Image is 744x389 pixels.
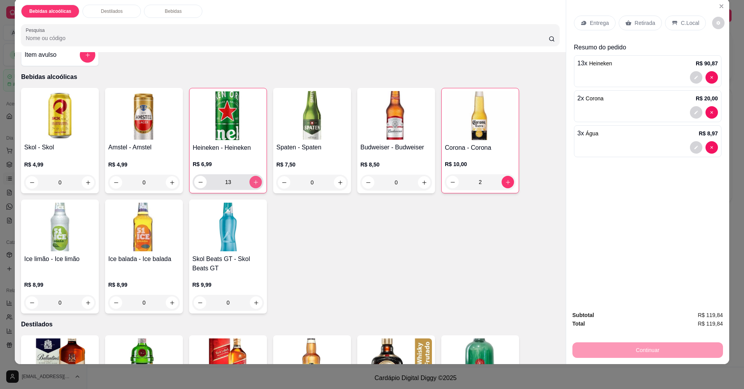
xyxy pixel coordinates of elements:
[276,91,348,140] img: product-image
[690,106,702,119] button: decrease-product-quantity
[698,319,723,328] span: R$ 119,84
[705,71,718,84] button: decrease-product-quantity
[690,71,702,84] button: decrease-product-quantity
[574,43,721,52] p: Resumo do pedido
[249,176,262,188] button: increase-product-quantity
[696,60,718,67] p: R$ 90,87
[577,94,604,103] p: 2 x
[108,338,180,387] img: product-image
[698,311,723,319] span: R$ 119,84
[108,281,180,289] p: R$ 8,99
[192,338,264,387] img: product-image
[586,130,598,137] span: Água
[444,338,516,387] img: product-image
[572,321,585,327] strong: Total
[446,176,459,188] button: decrease-product-quantity
[590,19,609,27] p: Entrega
[24,91,96,140] img: product-image
[334,176,346,189] button: increase-product-quantity
[29,8,71,14] p: Bebidas alcoólicas
[418,176,430,189] button: increase-product-quantity
[101,8,123,14] p: Destilados
[577,129,598,138] p: 3 x
[80,47,95,63] button: add-separate-item
[712,17,725,29] button: decrease-product-quantity
[108,203,180,251] img: product-image
[82,176,94,189] button: increase-product-quantity
[24,338,96,387] img: product-image
[108,143,180,152] h4: Amstel - Amstel
[276,143,348,152] h4: Spaten - Spaten
[705,106,718,119] button: decrease-product-quantity
[193,91,263,140] img: product-image
[192,254,264,273] h4: Skol Beats GT - Skol Beats GT
[360,338,432,387] img: product-image
[276,161,348,168] p: R$ 7,50
[192,281,264,289] p: R$ 9,99
[250,296,262,309] button: increase-product-quantity
[635,19,655,27] p: Retirada
[681,19,699,27] p: C.Local
[278,176,290,189] button: decrease-product-quantity
[26,296,38,309] button: decrease-product-quantity
[24,161,96,168] p: R$ 4,99
[192,203,264,251] img: product-image
[193,160,263,168] p: R$ 6,99
[110,296,122,309] button: decrease-product-quantity
[194,176,207,188] button: decrease-product-quantity
[24,143,96,152] h4: Skol - Skol
[705,141,718,154] button: decrease-product-quantity
[445,91,516,140] img: product-image
[572,312,594,318] strong: Subtotal
[24,254,96,264] h4: Ice limão - Ice limão
[21,320,560,329] p: Destilados
[589,60,612,67] span: Heineken
[82,296,94,309] button: increase-product-quantity
[445,160,516,168] p: R$ 10,00
[26,176,38,189] button: decrease-product-quantity
[24,203,96,251] img: product-image
[166,176,178,189] button: increase-product-quantity
[696,95,718,102] p: R$ 20,00
[108,161,180,168] p: R$ 4,99
[108,91,180,140] img: product-image
[26,34,549,42] input: Pesquisa
[502,176,514,188] button: increase-product-quantity
[586,95,604,102] span: Corona
[360,143,432,152] h4: Budweiser - Budweiser
[110,176,122,189] button: decrease-product-quantity
[25,50,56,60] h4: Item avulso
[445,143,516,152] h4: Corona - Corona
[690,141,702,154] button: decrease-product-quantity
[108,254,180,264] h4: Ice balada - Ice balada
[194,296,206,309] button: decrease-product-quantity
[360,161,432,168] p: R$ 8,50
[276,338,348,387] img: product-image
[166,296,178,309] button: increase-product-quantity
[24,281,96,289] p: R$ 8,99
[360,91,432,140] img: product-image
[21,72,560,82] p: Bebidas alcoólicas
[165,8,182,14] p: Bebidas
[699,130,718,137] p: R$ 8,97
[26,27,47,33] label: Pesquisa
[577,59,612,68] p: 13 x
[362,176,374,189] button: decrease-product-quantity
[193,143,263,152] h4: Heineken - Heineken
